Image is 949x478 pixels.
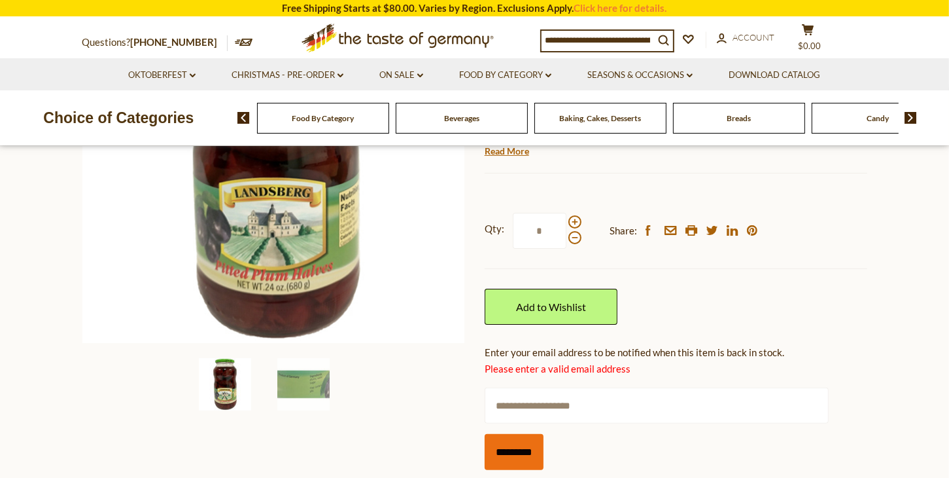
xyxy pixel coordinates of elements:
[237,112,250,124] img: previous arrow
[82,34,228,51] p: Questions?
[444,113,479,123] a: Beverages
[729,68,820,83] a: Download Catalog
[867,113,889,123] a: Candy
[513,213,566,249] input: Qty:
[733,32,775,43] span: Account
[199,358,251,411] img: Landsberg Pitted Plum Halves in glass jar 24.5 oz.
[727,113,751,123] a: Breads
[789,24,828,56] button: $0.00
[905,112,917,124] img: next arrow
[485,289,617,325] a: Add to Wishlist
[574,2,667,14] a: Click here for details.
[798,41,821,51] span: $0.00
[485,361,867,377] div: Please enter a valid email address
[277,358,330,411] img: Landsberg Pitted Plum Halves in glass jar 24.5 oz.
[128,68,196,83] a: Oktoberfest
[559,113,641,123] a: Baking, Cakes, Desserts
[587,68,693,83] a: Seasons & Occasions
[131,36,218,48] a: [PHONE_NUMBER]
[379,68,423,83] a: On Sale
[485,145,529,158] a: Read More
[232,68,343,83] a: Christmas - PRE-ORDER
[717,31,775,45] a: Account
[485,344,867,361] div: Enter your email address to be notified when this item is back in stock.
[485,221,504,237] strong: Qty:
[292,113,354,123] a: Food By Category
[610,223,637,239] span: Share:
[459,68,551,83] a: Food By Category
